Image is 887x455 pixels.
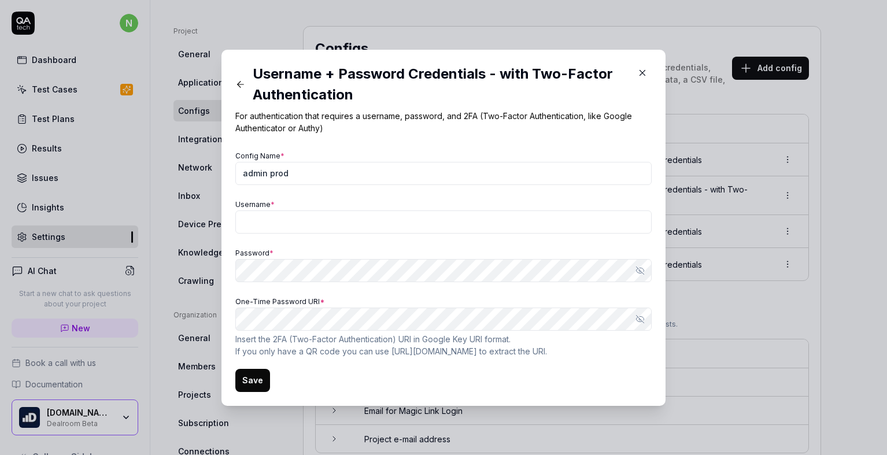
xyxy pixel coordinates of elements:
div: Username + Password Credentials - with Two-Factor Authentication [235,64,629,105]
label: Username [235,200,275,209]
a: Google Key URI format [422,334,509,344]
label: Password [235,249,274,257]
input: My Config [235,162,652,185]
p: Insert the 2FA (Two-Factor Authentication) URI in . If you only have a QR code you can use to ext... [235,333,652,357]
button: Close Modal [633,64,652,82]
button: Save [235,369,270,392]
label: One-Time Password URI [235,297,324,306]
a: [URL][DOMAIN_NAME] [391,346,477,356]
label: Config Name [235,151,284,160]
p: For authentication that requires a username, password, and 2FA (Two-Factor Authentication, like G... [235,110,652,134]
